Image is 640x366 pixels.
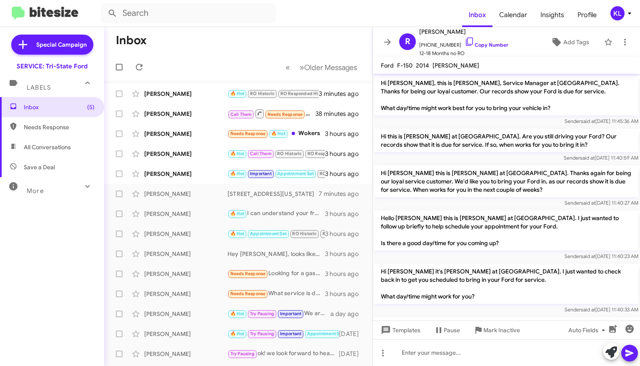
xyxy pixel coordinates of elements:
span: (5) [87,103,95,111]
button: Previous [280,59,295,76]
div: [PERSON_NAME] [144,330,227,338]
span: Needs Response [230,291,266,296]
div: [PERSON_NAME] [144,110,227,118]
span: Sender [DATE] 11:45:36 AM [565,118,638,124]
button: Pause [427,323,467,338]
span: Call Them [250,151,272,156]
span: Important [250,171,272,176]
span: Special Campaign [36,40,87,49]
input: Search [101,3,276,23]
a: Special Campaign [11,35,93,55]
a: Inbox [462,3,492,27]
div: Looking forward to it! Thanks! [227,329,339,338]
p: Hi [PERSON_NAME] this is [PERSON_NAME] at [GEOGRAPHIC_DATA]. Thanks again for being our loyal ser... [374,165,638,197]
span: RO Historic [320,171,344,176]
span: Pause [444,323,460,338]
span: Call Them [230,112,252,117]
button: Next [295,59,362,76]
div: Looking for a gas 250 something used good mileage 50 to 75 just looking my f150 has 150k looking ... [227,269,325,278]
div: [PERSON_NAME] [144,310,227,318]
h1: Inbox [116,34,147,47]
div: 3 hours ago [325,170,365,178]
span: Older Messages [304,63,357,72]
span: RO Responded Historic [322,231,372,236]
span: 🔥 Hot [230,311,245,316]
span: 🔥 Hot [230,331,245,336]
span: R [405,35,410,48]
span: Ford [381,62,394,69]
span: Needs Response [230,131,266,136]
span: Sender [DATE] 11:40:23 AM [565,253,638,259]
div: What service is due? [227,289,325,298]
span: [PERSON_NAME] [419,27,508,37]
span: Sender [DATE] 11:40:33 AM [565,306,638,313]
button: Add Tags [539,35,600,50]
div: 3 hours ago [325,290,365,298]
div: I will try to make appt soon as I have the money [227,149,325,158]
span: Try Pausing [250,331,274,336]
div: 3 hours ago [325,130,365,138]
div: [DATE] [339,350,365,358]
p: Hi this is [PERSON_NAME] at [GEOGRAPHIC_DATA]. Are you still driving your Ford? Our records show ... [374,129,638,152]
button: Templates [372,323,427,338]
p: Hi [PERSON_NAME], this is [PERSON_NAME], Service Manager at [GEOGRAPHIC_DATA]. Thanks for being o... [374,75,638,115]
span: Templates [379,323,420,338]
span: Appointment Set [250,231,287,236]
div: 3 hours ago [325,210,365,218]
span: Needs Response [24,123,95,131]
a: Profile [571,3,603,27]
div: [PERSON_NAME] [144,270,227,278]
span: Try Pausing [250,311,274,316]
div: [PERSON_NAME] [144,230,227,238]
div: Inbound Call [227,108,315,119]
div: 38 minutes ago [315,110,365,118]
div: 7 minutes ago [319,190,365,198]
div: [PERSON_NAME] [144,250,227,258]
button: Auto Fields [562,323,615,338]
div: SERVICE: Tri-State Ford [17,62,87,70]
span: said at [581,306,595,313]
span: said at [581,118,595,124]
span: Try Pausing [230,351,255,356]
span: Labels [27,84,51,91]
span: All Conversations [24,143,71,151]
span: RO Historic [250,91,275,96]
div: I can understand your frustration [PERSON_NAME], if there is anything we can do to regain your co... [227,209,325,218]
span: 🔥 Hot [271,131,285,136]
span: « [285,62,290,73]
span: Important [280,311,302,316]
div: [PERSON_NAME] [144,90,227,98]
span: More [27,187,44,195]
span: Needs Response [267,112,303,117]
button: Mark Inactive [467,323,527,338]
span: 2014 [416,62,429,69]
span: said at [580,155,595,161]
span: Save a Deal [24,163,55,171]
span: Needs Response [230,271,266,276]
div: Hey [PERSON_NAME], looks like you were in for your oil change and tire rotation on [DATE] so you ... [227,250,325,258]
span: [PERSON_NAME] [432,62,479,69]
span: Sender [DATE] 11:40:59 AM [564,155,638,161]
div: [PERSON_NAME] [144,350,227,358]
div: 3 minutes ago [319,90,365,98]
span: 🔥 Hot [230,231,245,236]
div: ok! we look forward to hearing from you [227,349,339,358]
a: Calendar [492,3,534,27]
div: [PERSON_NAME] [144,190,227,198]
span: RO Historic [277,151,302,156]
div: KL [610,6,625,20]
div: 3 hours ago [325,150,365,158]
span: [PHONE_NUMBER] [419,37,508,49]
span: said at [581,200,595,206]
button: KL [603,6,631,20]
p: Hi [PERSON_NAME] it's [PERSON_NAME] at [GEOGRAPHIC_DATA]. I just wanted to check back in to get y... [374,264,638,304]
span: Add Tags [563,35,589,50]
p: Hello [PERSON_NAME] this is [PERSON_NAME] at [GEOGRAPHIC_DATA]. I just wanted to follow up briefl... [374,211,638,251]
nav: Page navigation example [281,59,362,76]
div: Wokers [227,129,325,138]
span: 🔥 Hot [230,151,245,156]
div: 3 hours ago [325,230,365,238]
